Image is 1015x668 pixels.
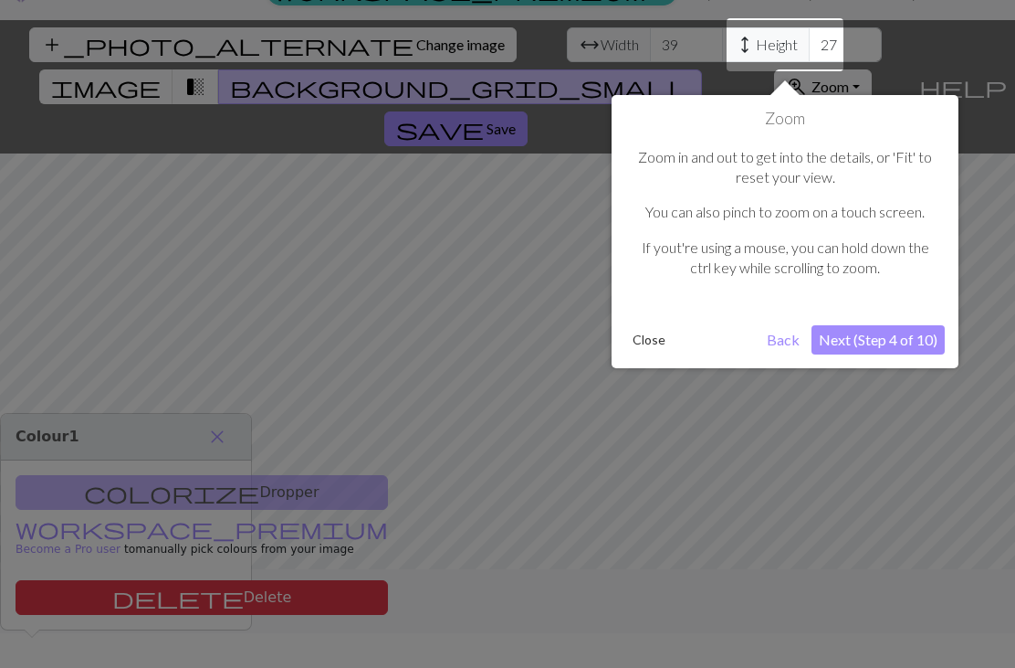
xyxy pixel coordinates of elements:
button: Next (Step 4 of 10) [811,325,945,355]
p: You can also pinch to zoom on a touch screen. [634,202,936,222]
button: Back [759,325,807,355]
div: Zoom [612,95,958,368]
p: If yout're using a mouse, you can hold down the ctrl key while scrolling to zoom. [634,238,936,279]
h1: Zoom [625,109,945,129]
button: Close [625,326,673,354]
p: Zoom in and out to get into the details, or 'Fit' to reset your view. [634,147,936,188]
